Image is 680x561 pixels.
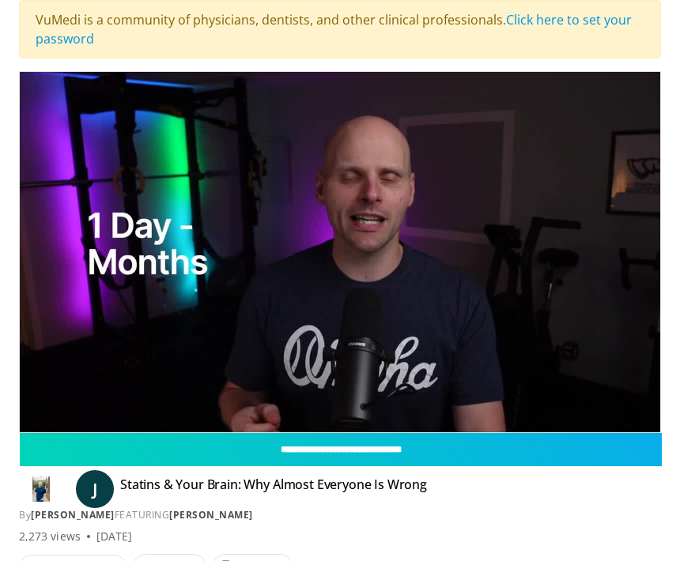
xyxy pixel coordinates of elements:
img: Dr. Jordan Rennicke [19,476,63,502]
span: 2,273 views [19,529,81,544]
div: By FEATURING [19,508,661,522]
h4: Statins & Your Brain: Why Almost Everyone Is Wrong [120,476,427,502]
a: [PERSON_NAME] [169,508,253,521]
video-js: Video Player [20,72,660,432]
a: J [76,470,114,508]
div: [DATE] [96,529,132,544]
a: [PERSON_NAME] [31,508,115,521]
